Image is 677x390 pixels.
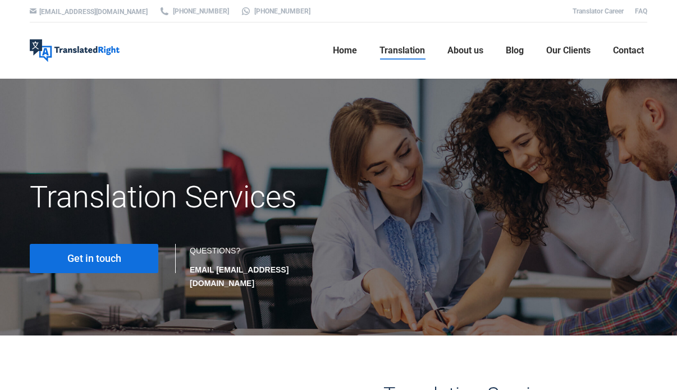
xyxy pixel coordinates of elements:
[635,7,647,15] a: FAQ
[502,33,527,69] a: Blog
[613,45,644,56] span: Contact
[543,33,594,69] a: Our Clients
[190,265,289,288] strong: EMAIL [EMAIL_ADDRESS][DOMAIN_NAME]
[30,39,120,62] img: Translated Right
[444,33,487,69] a: About us
[39,8,148,16] a: [EMAIL_ADDRESS][DOMAIN_NAME]
[159,6,229,16] a: [PHONE_NUMBER]
[379,45,425,56] span: Translation
[610,33,647,69] a: Contact
[447,45,483,56] span: About us
[333,45,357,56] span: Home
[67,253,121,264] span: Get in touch
[376,33,428,69] a: Translation
[573,7,624,15] a: Translator Career
[30,179,436,216] h1: Translation Services
[330,33,360,69] a: Home
[190,244,327,290] div: QUESTIONS?
[240,6,310,16] a: [PHONE_NUMBER]
[30,244,158,273] a: Get in touch
[546,45,591,56] span: Our Clients
[506,45,524,56] span: Blog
